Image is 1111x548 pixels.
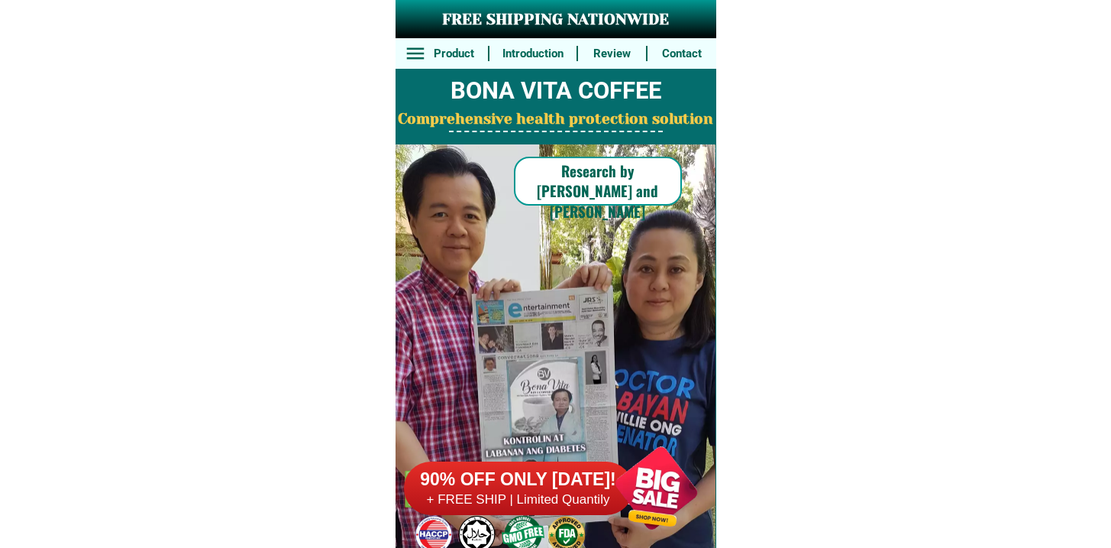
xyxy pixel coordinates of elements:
h2: Comprehensive health protection solution [396,109,716,131]
h6: Review [586,45,638,63]
h6: Introduction [497,45,568,63]
h6: Research by [PERSON_NAME] and [PERSON_NAME] [514,161,682,222]
h6: + FREE SHIP | Limited Quantily [404,491,633,508]
h2: BONA VITA COFFEE [396,73,716,109]
h6: Product [428,45,480,63]
h6: 90% OFF ONLY [DATE]! [404,469,633,491]
h6: Contact [656,45,708,63]
h3: FREE SHIPPING NATIONWIDE [396,8,716,31]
